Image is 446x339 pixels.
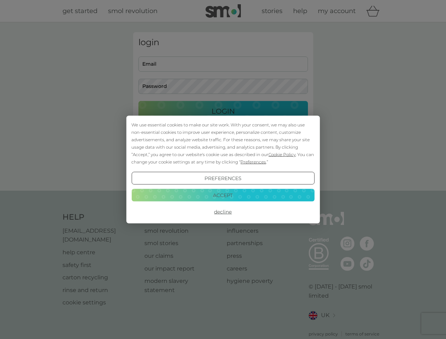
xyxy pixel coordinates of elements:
[126,116,320,224] div: Cookie Consent Prompt
[131,121,314,166] div: We use essential cookies to make our site work. With your consent, we may also use non-essential ...
[268,152,296,157] span: Cookie Policy
[131,206,314,218] button: Decline
[240,159,266,165] span: Preferences
[131,189,314,201] button: Accept
[131,172,314,185] button: Preferences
